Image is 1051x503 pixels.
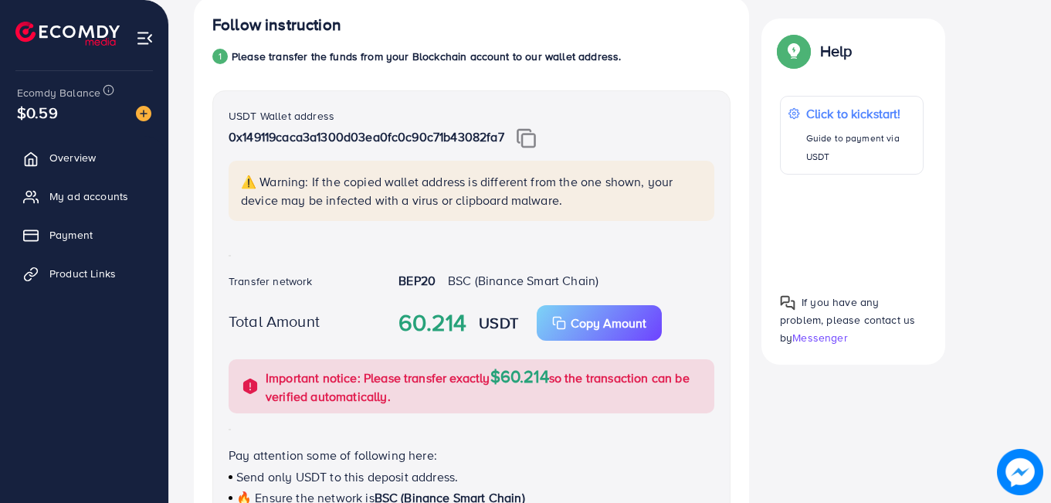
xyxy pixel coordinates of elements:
img: image [997,449,1043,495]
h4: Follow instruction [212,15,341,35]
p: ⚠️ Warning: If the copied wallet address is different from the one shown, your device may be infe... [241,172,705,209]
a: Product Links [12,258,157,289]
p: Click to kickstart! [806,104,915,123]
span: Overview [49,150,96,165]
label: Total Amount [229,310,320,332]
img: Popup guide [780,294,795,310]
strong: USDT [479,311,518,334]
p: Send only USDT to this deposit address. [229,467,714,486]
p: Copy Amount [571,314,646,332]
span: $0.59 [17,101,58,124]
p: 0x149119caca3a1300d03ea0fc0c90c71b43082fa7 [229,127,714,148]
img: menu [136,29,154,47]
span: Product Links [49,266,116,281]
label: USDT Wallet address [229,108,334,124]
span: BSC (Binance Smart Chain) [448,272,598,289]
a: My ad accounts [12,181,157,212]
p: Please transfer the funds from your Blockchain account to our wallet address. [232,47,621,66]
p: Important notice: Please transfer exactly so the transaction can be verified automatically. [266,367,705,406]
img: alert [241,377,259,396]
p: Help [820,42,853,60]
p: Guide to payment via USDT [806,129,915,166]
a: Overview [12,142,157,173]
p: Pay attention some of following here: [229,446,714,464]
span: Messenger [792,330,847,345]
span: Ecomdy Balance [17,85,100,100]
img: logo [15,22,120,46]
label: Transfer network [229,274,313,289]
img: img [517,128,536,148]
a: Payment [12,219,157,250]
span: $60.214 [490,364,549,388]
strong: BEP20 [398,272,436,289]
img: Popup guide [780,37,808,65]
span: Payment [49,227,93,243]
span: If you have any problem, please contact us by [780,294,915,345]
strong: 60.214 [398,306,466,340]
button: Copy Amount [537,305,662,341]
img: image [136,106,151,121]
span: My ad accounts [49,189,128,204]
div: 1 [212,49,228,64]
